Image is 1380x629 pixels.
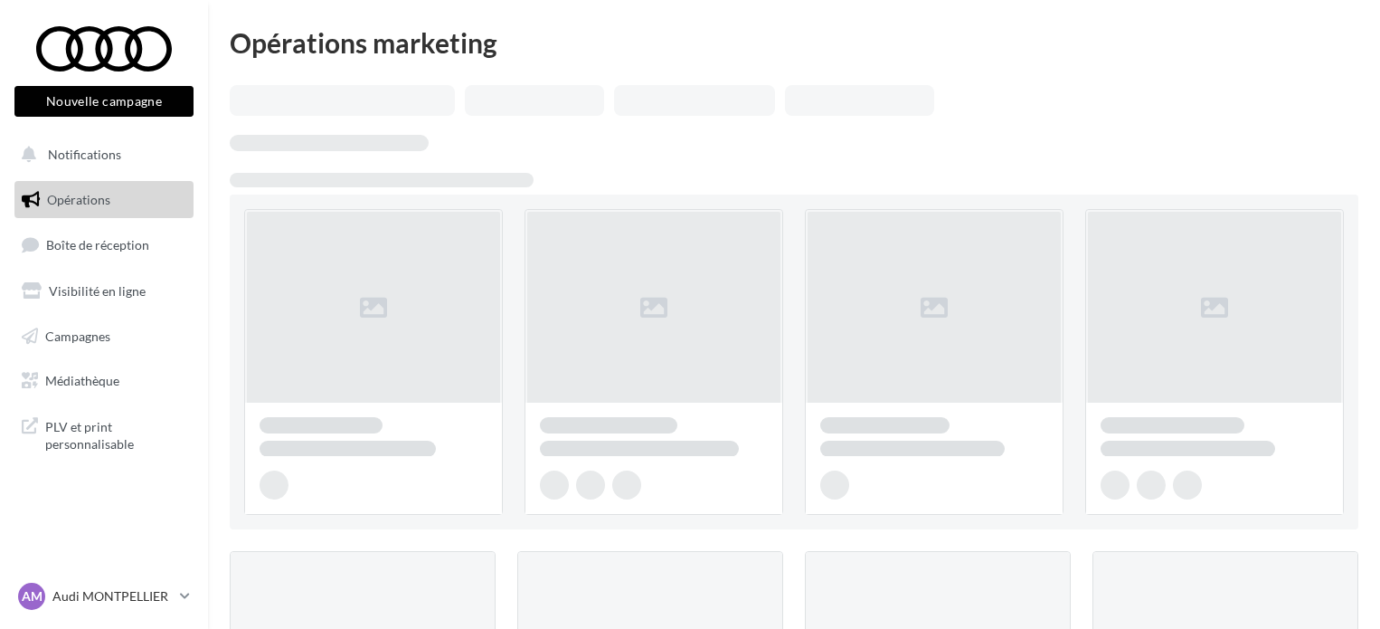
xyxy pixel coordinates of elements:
a: Visibilité en ligne [11,272,197,310]
span: AM [22,587,43,605]
a: Médiathèque [11,362,197,400]
button: Nouvelle campagne [14,86,194,117]
a: Opérations [11,181,197,219]
span: Campagnes [45,328,110,343]
p: Audi MONTPELLIER [52,587,173,605]
a: AM Audi MONTPELLIER [14,579,194,614]
button: Notifications [11,136,190,174]
span: Boîte de réception [46,237,149,253]
span: PLV et print personnalisable [45,415,186,453]
span: Visibilité en ligne [49,283,146,299]
a: PLV et print personnalisable [11,407,197,461]
a: Boîte de réception [11,225,197,264]
span: Opérations [47,192,110,207]
span: Médiathèque [45,373,119,388]
div: Opérations marketing [230,29,1358,56]
span: Notifications [48,147,121,162]
a: Campagnes [11,318,197,356]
